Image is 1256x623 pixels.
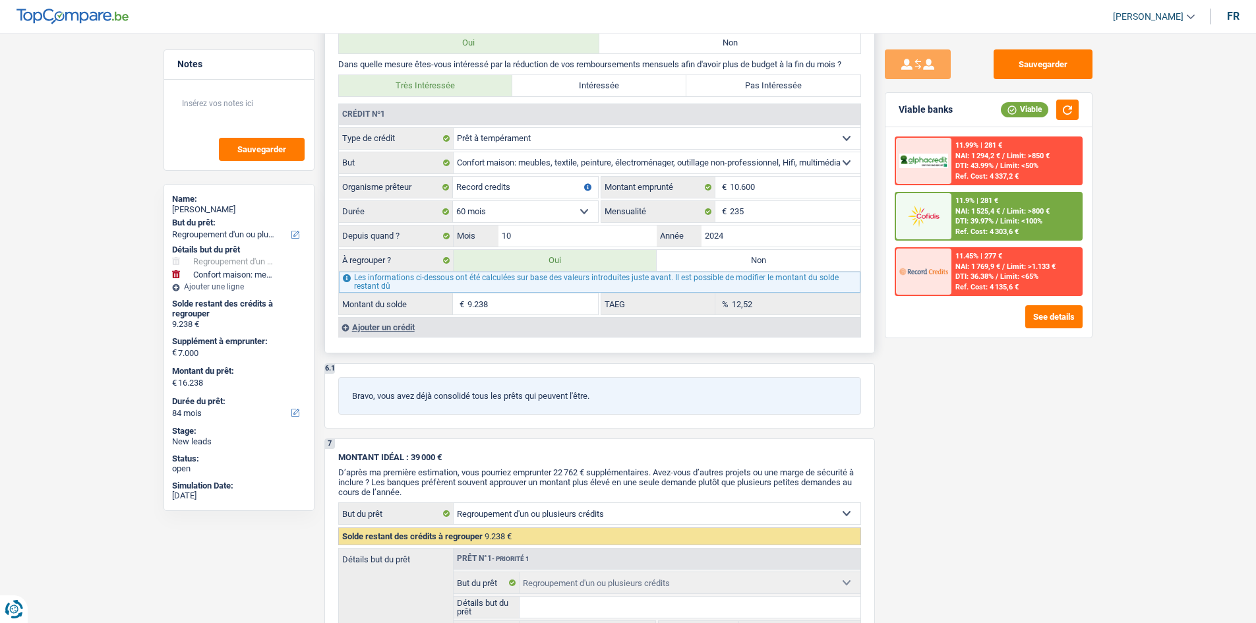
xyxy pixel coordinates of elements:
[172,245,306,255] div: Détails but du prêt
[512,75,686,96] label: Intéressée
[485,531,512,541] span: 9.238 €
[339,32,600,53] label: Oui
[657,225,702,247] label: Année
[715,293,732,314] span: %
[172,436,306,447] div: New leads
[172,396,303,407] label: Durée du prêt:
[172,218,303,228] label: But du prêt:
[1000,217,1042,225] span: Limit: <100%
[955,141,1002,150] div: 11.99% | 281 €
[899,154,948,169] img: AlphaCredit
[339,272,860,293] div: Les informations ci-dessous ont été calculées sur base des valeurs introduites juste avant. Il es...
[955,262,1000,271] span: NAI: 1 769,9 €
[899,204,948,228] img: Cofidis
[339,549,453,564] label: Détails but du prêt
[219,138,305,161] button: Sauvegarder
[1007,262,1056,271] span: Limit: >1.133 €
[955,152,1000,160] span: NAI: 1 294,2 €
[338,317,860,337] div: Ajouter un crédit
[1007,152,1050,160] span: Limit: >850 €
[1000,272,1038,281] span: Limit: <65%
[172,347,177,358] span: €
[1000,162,1038,170] span: Limit: <50%
[172,336,303,347] label: Supplément à emprunter:
[955,252,1002,260] div: 11.45% | 277 €
[454,572,520,593] label: But du prêt
[172,378,177,388] span: €
[955,207,1000,216] span: NAI: 1 525,4 €
[339,152,454,173] label: But
[1227,10,1240,22] div: fr
[16,9,129,24] img: TopCompare Logo
[996,217,998,225] span: /
[454,554,533,563] div: Prêt n°1
[899,259,948,283] img: Record Credits
[955,217,994,225] span: DTI: 39.97%
[1102,6,1195,28] a: [PERSON_NAME]
[1002,262,1005,271] span: /
[601,177,715,198] label: Montant emprunté
[996,272,998,281] span: /
[338,59,861,69] p: Dans quelle mesure êtes-vous intéressé par la réduction de vos remboursements mensuels afin d'avo...
[1001,102,1048,117] div: Viable
[955,196,998,205] div: 11.9% | 281 €
[339,225,454,247] label: Depuis quand ?
[899,104,953,115] div: Viable banks
[172,194,306,204] div: Name:
[453,293,467,314] span: €
[1025,305,1083,328] button: See details
[325,439,335,449] div: 7
[172,299,306,319] div: Solde restant des crédits à regrouper
[1002,152,1005,160] span: /
[715,177,730,198] span: €
[955,172,1019,181] div: Ref. Cost: 4 337,2 €
[237,145,286,154] span: Sauvegarder
[339,201,453,222] label: Durée
[955,283,1019,291] div: Ref. Cost: 4 135,6 €
[955,162,994,170] span: DTI: 43.99%
[715,201,730,222] span: €
[657,250,860,271] label: Non
[338,467,854,497] span: D’après ma première estimation, vous pourriez emprunter 22 762 € supplémentaires. Avez-vous d’aut...
[339,293,453,314] label: Montant du solde
[172,282,306,291] div: Ajouter une ligne
[955,227,1019,236] div: Ref. Cost: 4 303,6 €
[1113,11,1183,22] span: [PERSON_NAME]
[994,49,1092,79] button: Sauvegarder
[339,250,454,271] label: À regrouper ?
[172,463,306,474] div: open
[339,503,454,524] label: But du prêt
[339,128,454,149] label: Type de crédit
[339,177,453,198] label: Organisme prêteur
[492,555,529,562] span: - Priorité 1
[172,454,306,464] div: Status:
[498,225,657,247] input: MM
[599,32,860,53] label: Non
[339,75,513,96] label: Très Intéressée
[172,490,306,501] div: [DATE]
[454,250,657,271] label: Oui
[172,426,306,436] div: Stage:
[996,162,998,170] span: /
[342,531,483,541] span: Solde restant des crédits à regrouper
[172,366,303,376] label: Montant du prêt:
[172,204,306,215] div: [PERSON_NAME]
[325,364,335,374] div: 6.1
[1002,207,1005,216] span: /
[601,201,715,222] label: Mensualité
[172,319,306,330] div: 9.238 €
[454,225,498,247] label: Mois
[1007,207,1050,216] span: Limit: >800 €
[352,391,847,401] p: Bravo, vous avez déjà consolidé tous les prêts qui peuvent l'être.
[702,225,860,247] input: AAAA
[338,452,442,462] span: MONTANT IDÉAL : 39 000 €
[686,75,860,96] label: Pas Intéressée
[172,481,306,491] div: Simulation Date:
[454,597,520,618] label: Détails but du prêt
[177,59,301,70] h5: Notes
[955,272,994,281] span: DTI: 36.38%
[339,110,388,118] div: Crédit nº1
[601,293,715,314] label: TAEG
